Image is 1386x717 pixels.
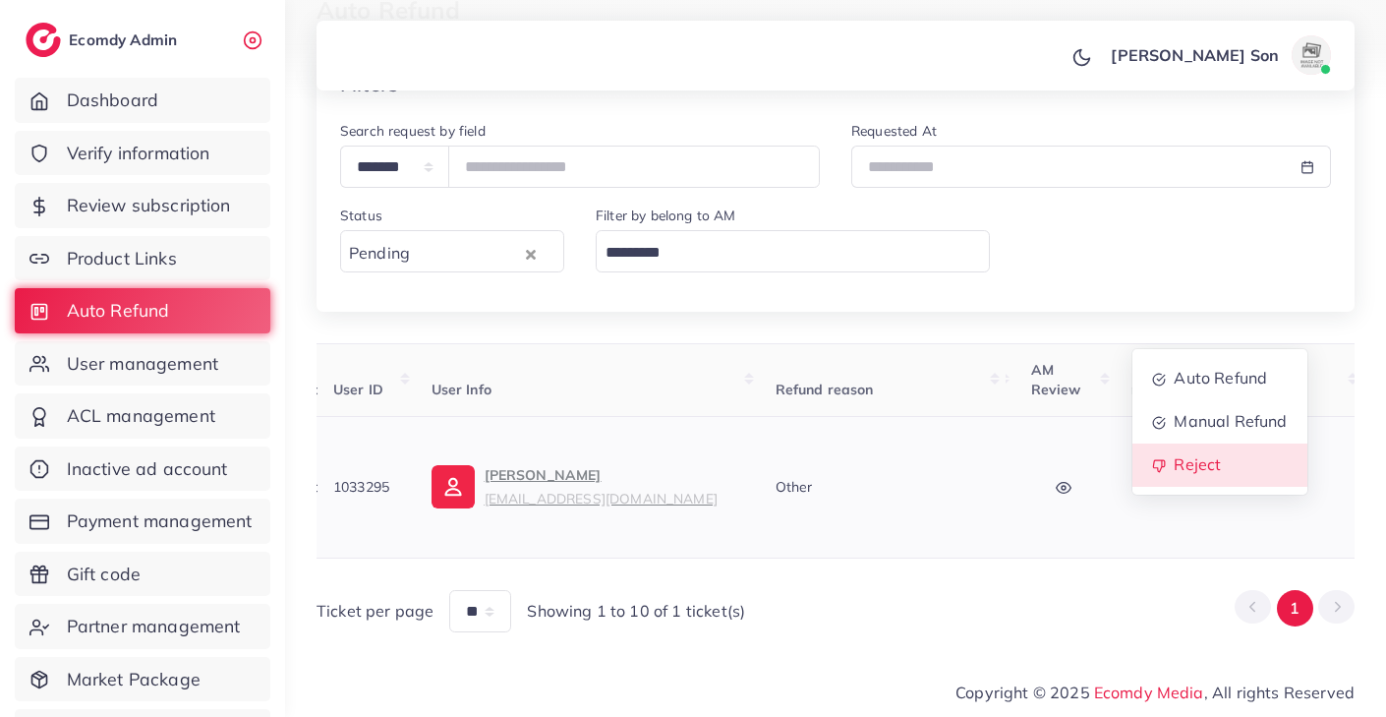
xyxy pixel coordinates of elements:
span: 1033295 [333,478,389,496]
a: Inactive ad account [15,447,270,492]
a: Product Links [15,236,270,281]
span: Other [775,478,812,496]
span: Review subscription [67,193,231,218]
a: [PERSON_NAME] Sonavatar [1100,35,1339,75]
a: Market Package [15,657,270,702]
label: Requested At [851,121,937,141]
h2: Ecomdy Admin [69,30,182,49]
span: Pending [345,239,414,269]
a: ACL management [15,393,270,439]
a: Auto Refund [15,288,270,333]
div: Search for option [340,230,564,272]
span: Market Package [67,667,201,692]
span: Refund reason [775,381,873,398]
label: Status [340,206,382,225]
p: [PERSON_NAME] Son [1111,43,1279,67]
a: Gift code [15,552,270,597]
img: avatar [1292,35,1331,75]
span: AM Review [1031,361,1081,398]
span: , All rights Reserved [1204,681,1355,704]
a: Dashboard [15,78,270,123]
input: Search for option [416,238,521,269]
span: User ID [333,381,383,398]
span: User management [67,351,218,377]
a: [PERSON_NAME][EMAIL_ADDRESS][DOMAIN_NAME] [431,463,717,510]
span: Payment management [67,508,253,534]
small: [EMAIL_ADDRESS][DOMAIN_NAME] [484,490,717,507]
input: Search for option [599,238,964,269]
img: logo [26,23,61,57]
a: Partner management [15,604,270,649]
span: ACL management [67,403,215,429]
a: User management [15,341,270,387]
ul: Pagination [1235,590,1355,627]
a: Review subscription [15,183,270,228]
span: Product Links [67,246,177,271]
div: Search for option [596,230,990,272]
span: User Info [431,381,491,398]
span: Reject [1174,454,1221,474]
button: Go to page 1 [1277,590,1313,627]
span: Dashboard [67,88,158,113]
span: Showing 1 to 10 of 1 ticket(s) [527,600,745,623]
span: Auto Refund [67,298,170,324]
label: Filter by belong to AM [596,206,736,225]
span: Auto Refund [1174,368,1267,388]
span: Ticket per page [317,600,433,623]
span: Partner management [67,614,241,639]
a: Ecomdy Media [1094,683,1204,702]
a: logoEcomdy Admin [26,23,182,57]
span: Gift code [67,562,141,587]
img: ic-user-info.36bf1079.svg [431,465,474,508]
a: Payment management [15,499,270,544]
span: Copyright © 2025 [955,681,1355,704]
a: Verify information [15,131,270,176]
span: Manual Refund [1174,411,1287,431]
span: Verify information [67,141,210,166]
span: Inactive ad account [67,456,228,482]
label: Search request by field [340,121,486,141]
button: Clear Selected [526,242,536,265]
p: [PERSON_NAME] [484,463,717,510]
